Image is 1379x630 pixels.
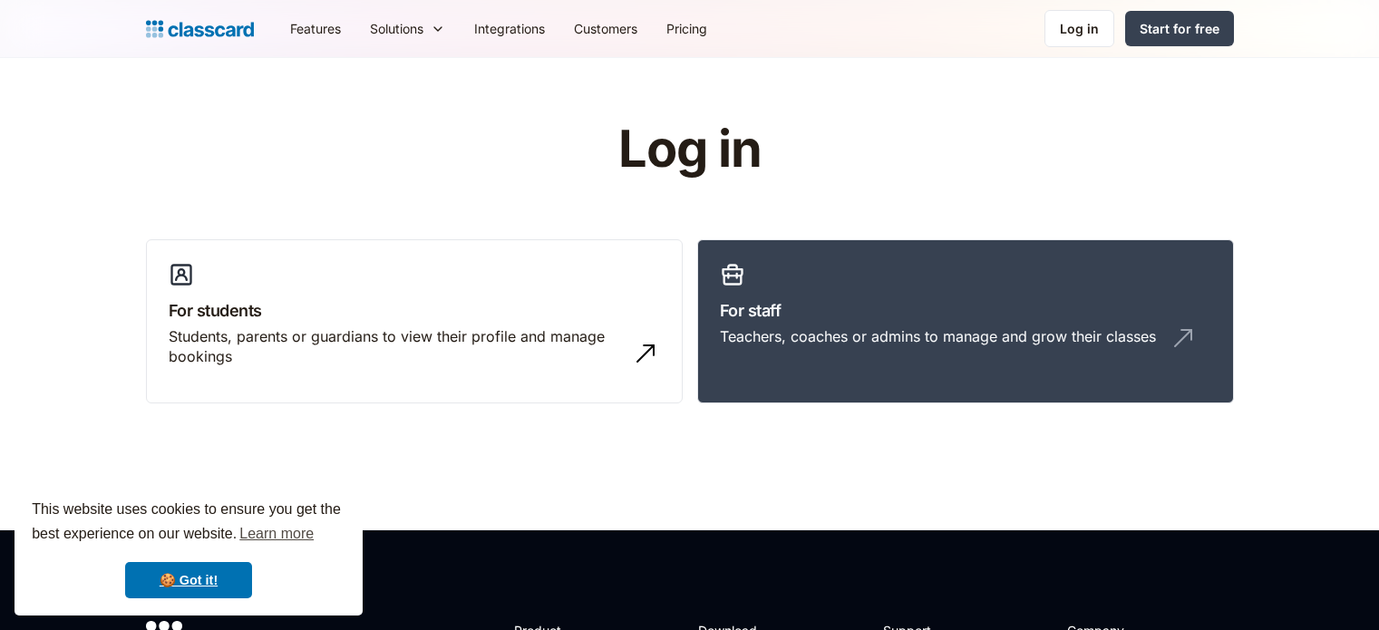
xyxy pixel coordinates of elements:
[276,8,355,49] a: Features
[1125,11,1234,46] a: Start for free
[1060,19,1099,38] div: Log in
[402,121,977,178] h1: Log in
[697,239,1234,404] a: For staffTeachers, coaches or admins to manage and grow their classes
[146,239,683,404] a: For studentsStudents, parents or guardians to view their profile and manage bookings
[169,326,624,367] div: Students, parents or guardians to view their profile and manage bookings
[559,8,652,49] a: Customers
[370,19,423,38] div: Solutions
[32,499,345,548] span: This website uses cookies to ensure you get the best experience on our website.
[169,298,660,323] h3: For students
[720,298,1211,323] h3: For staff
[125,562,252,598] a: dismiss cookie message
[237,520,316,548] a: learn more about cookies
[652,8,722,49] a: Pricing
[460,8,559,49] a: Integrations
[720,326,1156,346] div: Teachers, coaches or admins to manage and grow their classes
[1140,19,1219,38] div: Start for free
[1044,10,1114,47] a: Log in
[355,8,460,49] div: Solutions
[146,16,254,42] a: home
[15,481,363,615] div: cookieconsent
